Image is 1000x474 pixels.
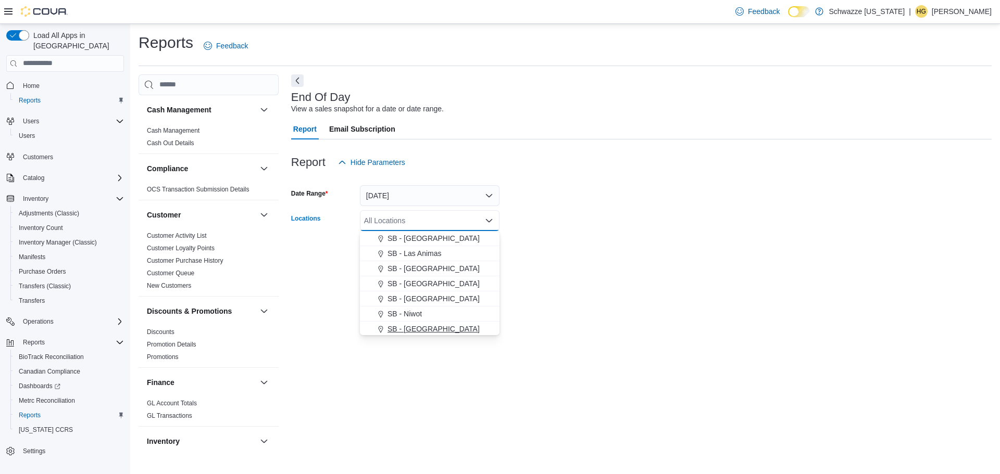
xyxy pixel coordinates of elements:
a: Dashboards [15,380,65,392]
span: Catalog [23,174,44,182]
a: Customers [19,151,57,163]
span: Reports [15,94,124,107]
span: Metrc Reconciliation [19,396,75,405]
div: Discounts & Promotions [139,326,279,367]
span: Inventory Count [15,222,124,234]
label: Date Range [291,189,328,198]
h3: Customer [147,210,181,220]
span: Purchase Orders [19,267,66,276]
a: Cash Out Details [147,139,194,147]
a: Feedback [731,1,784,22]
span: Users [23,117,39,125]
span: Email Subscription [329,119,395,139]
button: Customer [258,209,270,221]
a: Adjustments (Classic) [15,207,83,220]
span: Customer Activity List [147,232,207,240]
span: Promotion Details [147,340,196,349]
a: Canadian Compliance [15,365,84,378]
span: Manifests [19,253,45,261]
div: View a sales snapshot for a date or date range. [291,104,444,114]
span: Transfers (Classic) [19,282,71,290]
button: Compliance [258,162,270,175]
a: Feedback [199,35,252,56]
span: Users [15,130,124,142]
span: Inventory Count [19,224,63,232]
span: Feedback [216,41,248,51]
button: Reports [2,335,128,350]
a: BioTrack Reconciliation [15,351,88,363]
a: GL Transactions [147,412,192,419]
span: GL Account Totals [147,399,197,407]
span: Home [19,79,124,92]
button: Close list of options [485,216,493,225]
span: Transfers (Classic) [15,280,124,292]
a: Discounts [147,328,174,336]
span: Cash Out Details [147,139,194,147]
button: Finance [147,377,256,388]
a: Cash Management [147,127,199,134]
div: Compliance [139,183,279,200]
span: Metrc Reconciliation [15,394,124,407]
p: | [909,5,911,18]
span: Cash Management [147,126,199,135]
div: Customer [139,229,279,296]
span: Home [23,82,40,90]
button: Catalog [19,172,48,184]
button: Adjustments (Classic) [10,206,128,221]
span: Transfers [15,294,124,307]
button: Hide Parameters [334,152,409,173]
h3: Discounts & Promotions [147,306,232,316]
span: OCS Transaction Submission Details [147,185,249,194]
button: Canadian Compliance [10,364,128,379]
button: Cash Management [147,105,256,115]
a: Reports [15,94,45,107]
a: Home [19,80,44,92]
span: Inventory [23,195,48,203]
button: Home [2,78,128,93]
h3: Compliance [147,163,188,174]
span: Customer Loyalty Points [147,244,215,252]
button: Catalog [2,171,128,185]
span: SB - Las Animas [387,248,442,259]
span: Purchase Orders [15,265,124,278]
span: Customers [19,150,124,163]
button: BioTrack Reconciliation [10,350,128,364]
p: Schwazze [US_STATE] [829,5,905,18]
span: Canadian Compliance [15,365,124,378]
span: GL Transactions [147,412,192,420]
a: Manifests [15,251,49,263]
button: Inventory Manager (Classic) [10,235,128,250]
button: Cash Management [258,104,270,116]
span: Transfers [19,297,45,305]
span: Load All Apps in [GEOGRAPHIC_DATA] [29,30,124,51]
button: Inventory [147,436,256,446]
span: [US_STATE] CCRS [19,426,73,434]
a: Purchase Orders [15,265,70,278]
span: Inventory [19,193,124,205]
a: Promotion Details [147,341,196,348]
span: Operations [23,317,54,326]
span: Operations [19,315,124,328]
a: New Customers [147,282,191,289]
h1: Reports [139,32,193,53]
span: Reports [15,409,124,421]
button: Inventory [258,435,270,447]
img: Cova [21,6,68,17]
button: SB - Las Animas [360,246,499,261]
span: Settings [23,447,45,455]
div: Cash Management [139,124,279,153]
a: Settings [19,445,49,457]
button: Inventory [2,191,128,206]
input: Dark Mode [788,6,810,17]
button: SB - Niwot [360,306,499,322]
h3: Finance [147,377,174,388]
a: Transfers [15,294,49,307]
button: Inventory Count [10,221,128,235]
button: Transfers [10,293,128,308]
button: SB - [GEOGRAPHIC_DATA] [360,322,499,337]
a: OCS Transaction Submission Details [147,186,249,193]
a: Promotions [147,353,179,361]
button: SB - [GEOGRAPHIC_DATA] [360,291,499,306]
span: Reports [23,338,45,347]
span: Catalog [19,172,124,184]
